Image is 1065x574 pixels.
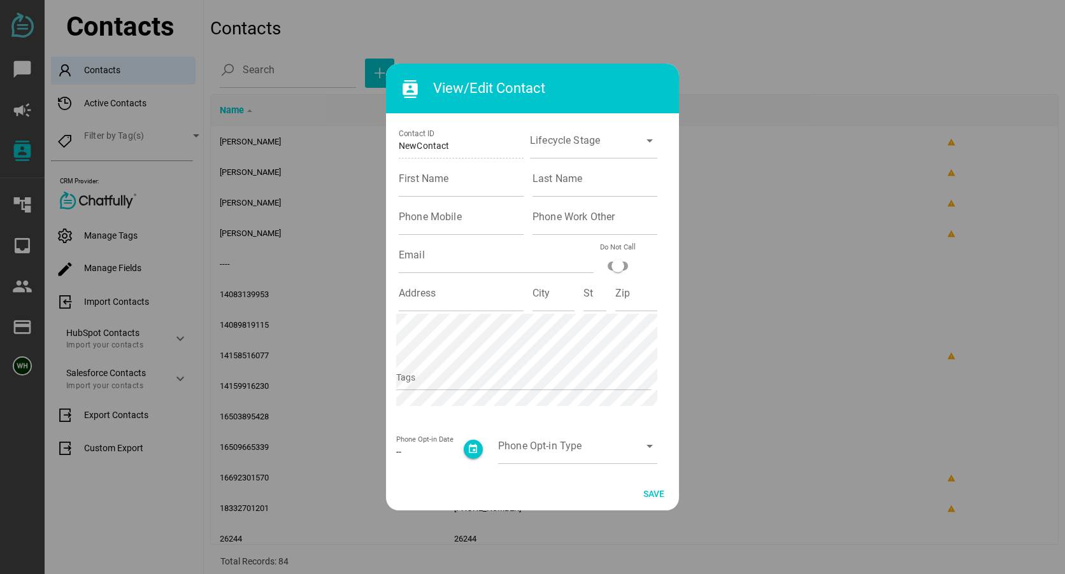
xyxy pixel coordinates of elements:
div: -- [396,445,464,459]
input: Phone Opt-in IP [399,460,492,496]
input: Contact ID [399,123,524,158]
input: First Name [399,161,524,197]
input: Tags [396,374,651,389]
h3: View/Edit Contact [401,73,679,104]
i: event [468,444,478,454]
input: St [583,276,606,311]
i: arrow_drop_down [642,438,657,454]
button: Save [633,482,674,505]
i: contacts [401,80,419,98]
i: arrow_drop_down [642,133,657,148]
input: Phone Opt-in URL [501,460,657,496]
div: Do Not Call [600,242,657,253]
input: Phone Mobile [399,199,524,235]
span: Save [643,486,664,501]
input: City [532,276,575,311]
input: Address [399,276,524,311]
input: Email [399,237,594,273]
div: Phone Opt-in Date [396,435,464,445]
input: Phone Work Other [532,199,657,235]
input: Zip [615,276,657,311]
input: Last Name [532,161,657,197]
